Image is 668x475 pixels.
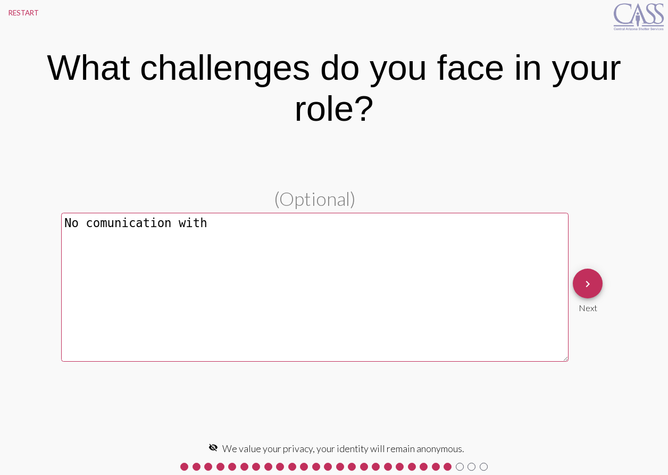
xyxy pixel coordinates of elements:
mat-icon: visibility_off [208,443,218,452]
span: We value your privacy, your identity will remain anonymous. [222,443,464,454]
div: What challenges do you face in your role? [14,47,654,129]
span: (Optional) [274,187,356,210]
div: Next [573,298,603,313]
img: CASS-logo_BLUE_WEB.png [612,3,665,31]
mat-icon: keyboard_arrow_right [581,278,594,290]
